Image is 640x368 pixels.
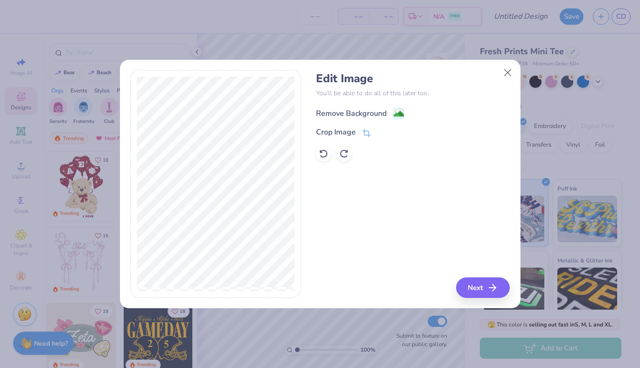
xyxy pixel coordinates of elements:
h4: Edit Image [316,72,510,85]
div: Crop Image [316,127,356,138]
p: You’ll be able to do all of this later too. [316,88,510,98]
button: Close [499,64,516,81]
div: Remove Background [316,108,387,119]
button: Next [456,277,510,298]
